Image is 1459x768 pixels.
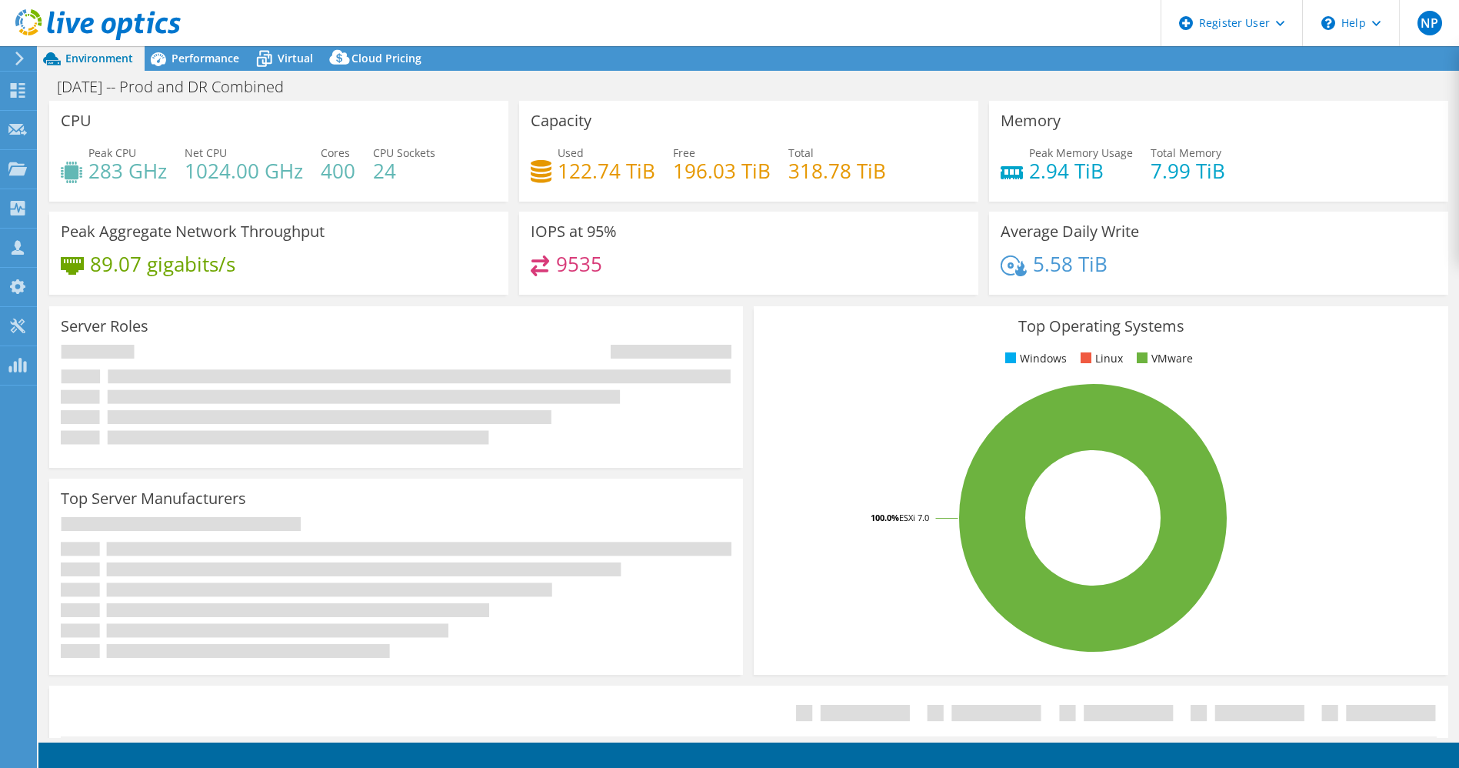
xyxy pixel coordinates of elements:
[1133,350,1193,367] li: VMware
[1033,255,1108,272] h4: 5.58 TiB
[373,162,435,179] h4: 24
[50,78,308,95] h1: [DATE] -- Prod and DR Combined
[373,145,435,160] span: CPU Sockets
[1001,112,1061,129] h3: Memory
[1151,145,1221,160] span: Total Memory
[765,318,1436,335] h3: Top Operating Systems
[321,145,350,160] span: Cores
[278,51,313,65] span: Virtual
[788,162,886,179] h4: 318.78 TiB
[1029,162,1133,179] h4: 2.94 TiB
[321,162,355,179] h4: 400
[88,162,167,179] h4: 283 GHz
[1029,145,1133,160] span: Peak Memory Usage
[88,145,136,160] span: Peak CPU
[871,512,899,523] tspan: 100.0%
[556,255,602,272] h4: 9535
[673,145,695,160] span: Free
[1001,223,1139,240] h3: Average Daily Write
[558,162,655,179] h4: 122.74 TiB
[351,51,421,65] span: Cloud Pricing
[899,512,929,523] tspan: ESXi 7.0
[673,162,771,179] h4: 196.03 TiB
[1001,350,1067,367] li: Windows
[531,223,617,240] h3: IOPS at 95%
[788,145,814,160] span: Total
[558,145,584,160] span: Used
[65,51,133,65] span: Environment
[1321,16,1335,30] svg: \n
[185,162,303,179] h4: 1024.00 GHz
[1077,350,1123,367] li: Linux
[61,223,325,240] h3: Peak Aggregate Network Throughput
[531,112,591,129] h3: Capacity
[185,145,227,160] span: Net CPU
[172,51,239,65] span: Performance
[61,112,92,129] h3: CPU
[61,318,148,335] h3: Server Roles
[1417,11,1442,35] span: NP
[90,255,235,272] h4: 89.07 gigabits/s
[61,490,246,507] h3: Top Server Manufacturers
[1151,162,1225,179] h4: 7.99 TiB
